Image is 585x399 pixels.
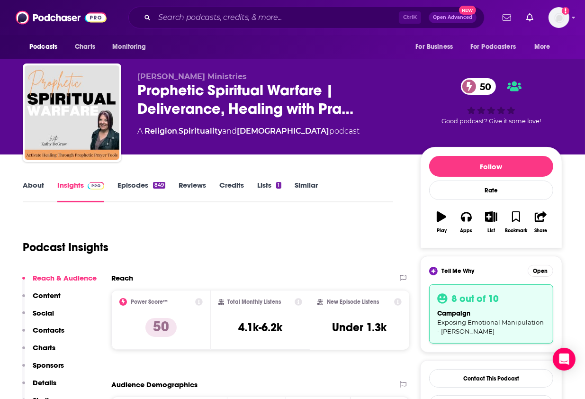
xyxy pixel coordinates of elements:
img: Podchaser Pro [88,182,104,190]
p: Details [33,378,56,387]
button: Bookmark [504,205,528,239]
button: Show profile menu [549,7,569,28]
span: Monitoring [112,40,146,54]
span: , [177,127,179,136]
a: Lists1 [257,181,281,202]
span: For Podcasters [470,40,516,54]
p: Reach & Audience [33,273,97,282]
img: tell me why sparkle [431,268,436,274]
p: Charts [33,343,55,352]
button: Social [22,308,54,326]
button: Follow [429,156,553,177]
button: Charts [22,343,55,361]
span: [PERSON_NAME] Ministries [137,72,247,81]
div: Open Intercom Messenger [553,348,576,371]
button: Content [22,291,61,308]
h2: New Episode Listens [327,299,379,305]
button: Open [528,265,553,277]
button: List [479,205,504,239]
div: Rate [429,181,553,200]
button: open menu [23,38,70,56]
div: A podcast [137,126,360,137]
a: 50 [461,78,496,95]
span: Charts [75,40,95,54]
a: Reviews [179,181,206,202]
span: campaign [437,309,470,317]
p: Contacts [33,326,64,335]
h2: Audience Demographics [111,380,198,389]
div: Apps [460,228,473,234]
button: Reach & Audience [22,273,97,291]
a: Show notifications dropdown [522,9,537,26]
span: Logged in as JohnJMudgett [549,7,569,28]
span: Tell Me Why [441,267,474,275]
span: Exposing Emotional Manipulation - [PERSON_NAME] [437,318,544,335]
button: open menu [409,38,465,56]
span: New [459,6,476,15]
div: 50Good podcast? Give it some love! [420,72,562,131]
button: open menu [528,38,562,56]
button: Play [429,205,454,239]
p: Sponsors [33,361,64,370]
span: and [222,127,237,136]
button: Open AdvancedNew [429,12,477,23]
img: Podchaser - Follow, Share and Rate Podcasts [16,9,107,27]
a: About [23,181,44,202]
a: InsightsPodchaser Pro [57,181,104,202]
button: open menu [106,38,158,56]
div: Search podcasts, credits, & more... [128,7,485,28]
a: Credits [219,181,244,202]
h2: Power Score™ [131,299,168,305]
button: Details [22,378,56,396]
img: User Profile [549,7,569,28]
div: List [487,228,495,234]
span: More [534,40,550,54]
span: Good podcast? Give it some love! [441,118,541,125]
a: Similar [295,181,318,202]
button: Apps [454,205,478,239]
button: Sponsors [22,361,64,378]
a: [DEMOGRAPHIC_DATA] [237,127,329,136]
input: Search podcasts, credits, & more... [154,10,399,25]
div: Bookmark [505,228,527,234]
svg: Add a profile image [562,7,569,15]
span: Open Advanced [433,15,472,20]
p: Social [33,308,54,317]
a: Episodes849 [117,181,165,202]
div: Play [437,228,447,234]
a: Show notifications dropdown [499,9,515,26]
h3: 4.1k-6.2k [238,320,282,335]
h2: Total Monthly Listens [228,299,281,305]
p: 50 [145,318,177,337]
a: Spirituality [179,127,222,136]
button: open menu [464,38,530,56]
span: 50 [470,78,496,95]
div: 849 [153,182,165,189]
span: For Business [415,40,453,54]
a: Charts [69,38,101,56]
div: Share [534,228,547,234]
a: Contact This Podcast [429,369,553,388]
h1: Podcast Insights [23,240,108,254]
p: Content [33,291,61,300]
span: Podcasts [29,40,57,54]
a: Religion [144,127,177,136]
div: 1 [276,182,281,189]
h3: 8 out of 10 [451,292,499,305]
span: Ctrl K [399,11,421,24]
h2: Reach [111,273,133,282]
button: Share [529,205,553,239]
img: Prophetic Spiritual Warfare | Deliverance, Healing with Prayer, Healing Scriptures, Anointing, De... [25,65,119,160]
button: Contacts [22,326,64,343]
h3: Under 1.3k [332,320,387,335]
